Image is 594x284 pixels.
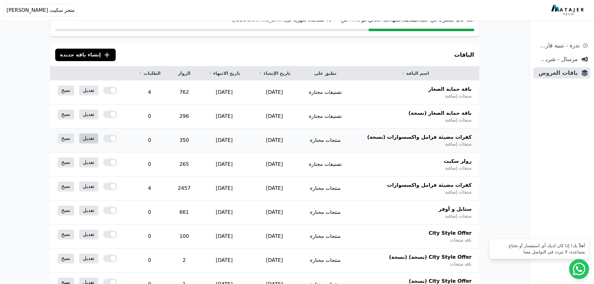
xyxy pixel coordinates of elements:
[387,181,471,189] span: كفرات مضيئة فرامل واكسسوارات
[130,176,169,200] td: 4
[359,70,472,76] a: اسم الباقة
[199,224,249,248] td: [DATE]
[79,157,98,167] a: تعديل
[249,80,300,104] td: [DATE]
[300,104,351,128] td: تصنيفات مختارة
[58,229,74,239] a: نسخ
[450,261,471,267] span: باقة منتجات
[445,189,471,195] span: منتجات إضافية
[169,248,199,272] td: 2
[300,128,351,152] td: منتجات مختارة
[79,109,98,119] a: تعديل
[58,181,74,191] a: نسخ
[79,181,98,191] a: تعديل
[7,7,75,14] span: متجر سكيت [PERSON_NAME]
[199,176,249,200] td: [DATE]
[445,165,471,171] span: منتجات إضافية
[55,49,116,61] button: إنشاء باقة جديدة
[249,176,300,200] td: [DATE]
[445,213,471,219] span: منتجات إضافية
[58,157,74,167] a: نسخ
[300,224,351,248] td: منتجات مختارة
[130,80,169,104] td: 4
[169,176,199,200] td: 2457
[130,200,169,224] td: 0
[249,200,300,224] td: [DATE]
[445,117,471,123] span: منتجات إضافية
[450,237,471,243] span: باقة منتجات
[58,253,74,263] a: نسخ
[169,152,199,176] td: 265
[536,41,580,50] span: ندرة - تنبية قارب علي النفاذ
[79,205,98,215] a: تعديل
[249,104,300,128] td: [DATE]
[536,55,578,64] span: مرسال - شريط دعاية
[169,66,199,80] th: الزوار
[130,248,169,272] td: 0
[300,176,351,200] td: منتجات مختارة
[389,253,471,261] span: City Style Offer (نسخة) (نسخة)
[300,200,351,224] td: منتجات مختارة
[199,104,249,128] td: [DATE]
[130,128,169,152] td: 0
[444,157,471,165] span: رولر سكيت
[367,133,472,141] span: كفرات مضيئة فرامل واكسسوارات (نسخة)
[300,80,351,104] td: تصنيفات مختارة
[249,152,300,176] td: [DATE]
[199,200,249,224] td: [DATE]
[199,248,249,272] td: [DATE]
[454,51,474,59] h3: الباقات
[445,141,471,147] span: منتجات إضافية
[169,224,199,248] td: 100
[300,66,351,80] th: تطبق على
[439,205,472,213] span: ستايل و أوفر
[206,70,242,76] a: تاريخ الانتهاء
[60,51,101,59] span: إنشاء باقة جديدة
[79,133,98,143] a: تعديل
[169,104,199,128] td: 296
[58,85,74,95] a: نسخ
[300,248,351,272] td: منتجات مختارة
[408,109,472,117] span: باقة حماية الصغار (نسخة)
[199,80,249,104] td: [DATE]
[58,109,74,119] a: نسخ
[199,152,249,176] td: [DATE]
[428,85,472,93] span: باقة حماية الصغار
[429,229,472,237] span: City Style Offer
[249,248,300,272] td: [DATE]
[79,229,98,239] a: تعديل
[445,93,471,99] span: منتجات إضافية
[79,85,98,95] a: تعديل
[169,200,199,224] td: 661
[79,253,98,263] a: تعديل
[4,4,77,17] button: متجر سكيت [PERSON_NAME]
[551,5,585,16] img: MatajerTech Logo
[493,243,585,255] div: أهلاً بك! إذا كان لديك أي استفسار أو تحتاج مساعدة، لا تتردد في التواصل معنا
[249,128,300,152] td: [DATE]
[169,80,199,104] td: 762
[58,133,74,143] a: نسخ
[137,70,162,76] a: الطلبات
[130,224,169,248] td: 0
[58,205,74,215] a: نسخ
[300,152,351,176] td: تصنيفات مختارة
[536,69,578,77] span: باقات العروض
[249,224,300,248] td: [DATE]
[130,104,169,128] td: 0
[257,70,292,76] a: تاريخ الإنشاء
[169,128,199,152] td: 350
[130,152,169,176] td: 0
[199,128,249,152] td: [DATE]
